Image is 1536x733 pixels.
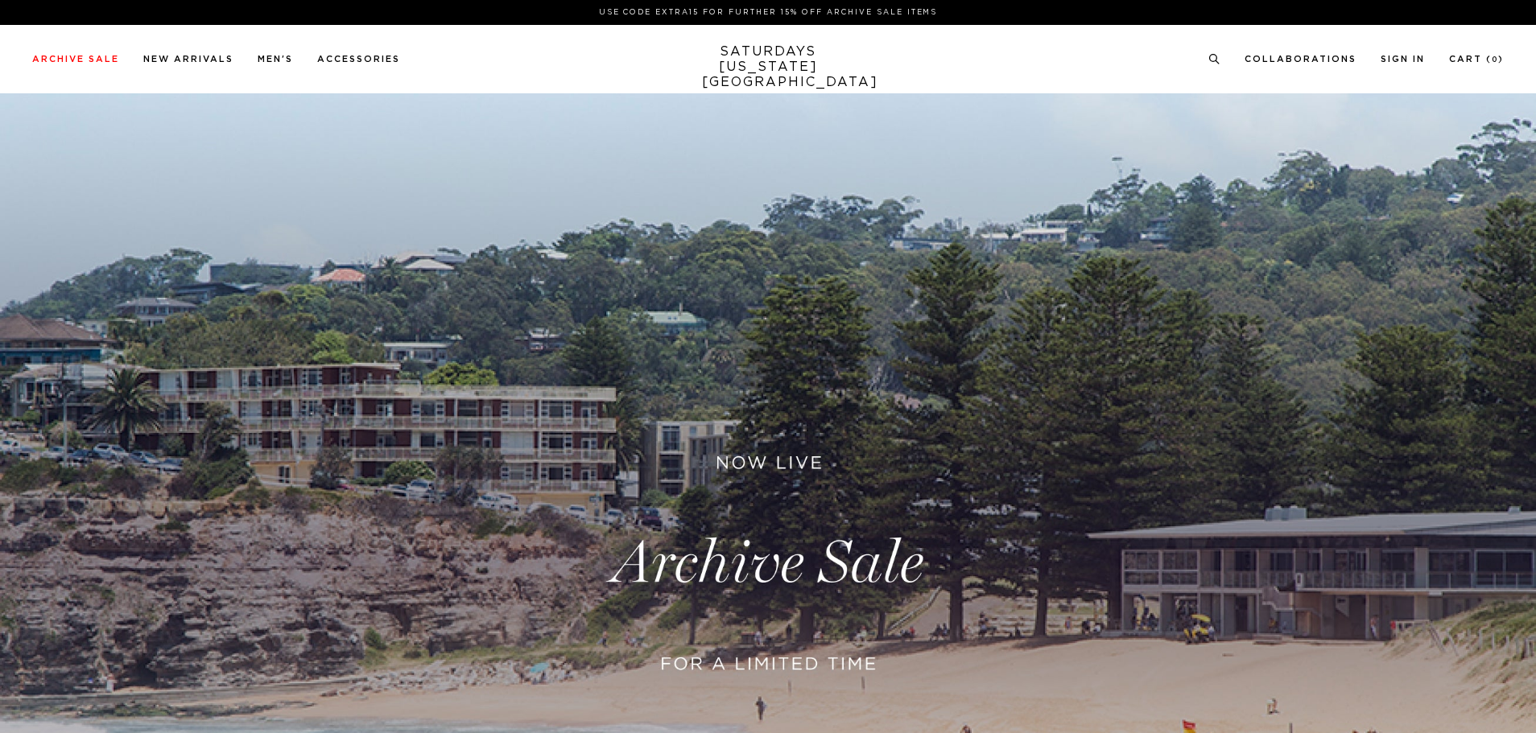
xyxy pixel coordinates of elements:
[143,55,233,64] a: New Arrivals
[258,55,293,64] a: Men's
[39,6,1497,19] p: Use Code EXTRA15 for Further 15% Off Archive Sale Items
[1492,56,1498,64] small: 0
[1245,55,1356,64] a: Collaborations
[317,55,400,64] a: Accessories
[1381,55,1425,64] a: Sign In
[1449,55,1504,64] a: Cart (0)
[32,55,119,64] a: Archive Sale
[702,44,835,90] a: SATURDAYS[US_STATE][GEOGRAPHIC_DATA]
